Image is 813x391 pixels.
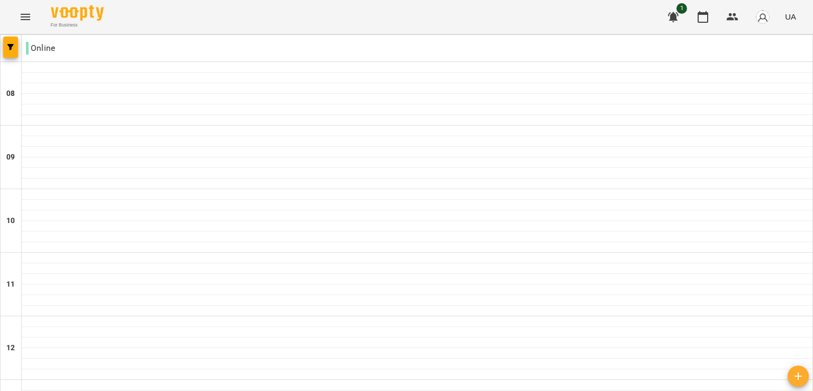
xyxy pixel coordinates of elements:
span: UA [785,11,796,22]
span: For Business [51,22,104,29]
button: Menu [13,4,38,30]
button: UA [781,7,800,26]
h6: 09 [6,152,15,163]
img: avatar_s.png [755,10,770,24]
h6: 11 [6,279,15,290]
img: Voopty Logo [51,5,104,21]
h6: 10 [6,215,15,227]
h6: 08 [6,88,15,100]
h6: 12 [6,342,15,354]
p: Online [26,42,55,55]
button: Створити урок [788,366,809,387]
span: 1 [676,3,687,14]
